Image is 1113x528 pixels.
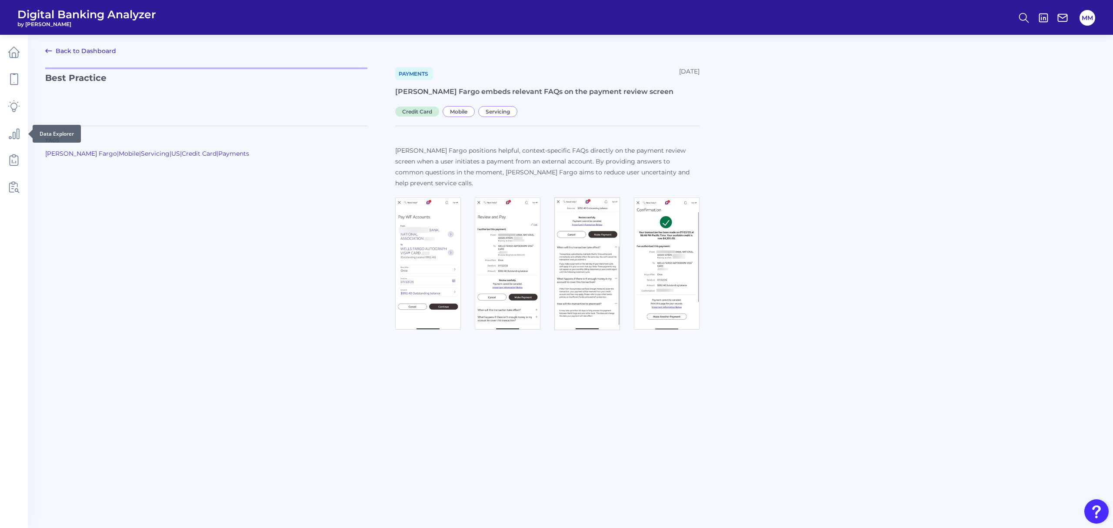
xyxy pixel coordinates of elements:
a: Credit Card [395,107,443,115]
button: Open Resource Center [1084,499,1109,524]
a: Payments [218,150,249,157]
img: WF Payment FAQ 4.png [634,197,700,330]
a: Payments [395,67,433,80]
span: | [180,150,182,157]
img: WF Payment FAQ 2.png [475,197,540,330]
span: by [PERSON_NAME] [17,21,156,27]
a: Back to Dashboard [45,46,116,56]
p: [PERSON_NAME] Fargo positions helpful, context-specific FAQs directly on the payment review scree... [395,145,700,189]
h1: [PERSON_NAME] Fargo embeds relevant FAQs on the payment review screen [395,87,700,97]
span: Mobile [443,106,475,117]
img: WF Payment FAQ 3.png [554,197,620,331]
span: Servicing [478,106,517,117]
a: Credit Card [182,150,217,157]
span: Digital Banking Analyzer [17,8,156,21]
div: Data Explorer [33,125,81,143]
a: Mobile [443,107,478,115]
p: Tags [45,137,367,144]
img: WF Payment FAQ 1.png [395,197,461,330]
a: Servicing [478,107,521,115]
span: Credit Card [395,107,439,117]
a: US [171,150,180,157]
p: Best Practice [45,67,367,115]
span: | [139,150,141,157]
div: [DATE] [679,67,700,80]
span: | [117,150,119,157]
button: MM [1080,10,1095,26]
a: [PERSON_NAME] Fargo [45,150,117,157]
a: Mobile [119,150,139,157]
span: | [170,150,171,157]
span: | [217,150,218,157]
a: Servicing [141,150,170,157]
